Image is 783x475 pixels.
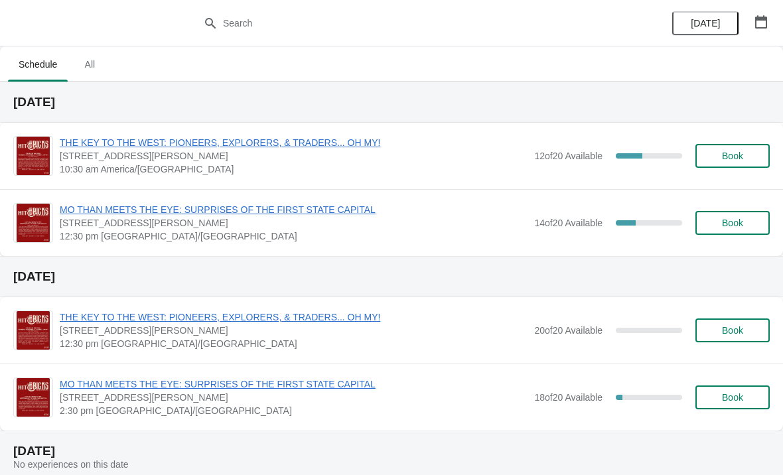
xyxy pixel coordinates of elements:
h2: [DATE] [13,96,770,109]
span: [STREET_ADDRESS][PERSON_NAME] [60,149,528,163]
span: 20 of 20 Available [534,325,603,336]
span: All [73,52,106,76]
span: THE KEY TO THE WEST: PIONEERS, EXPLORERS, & TRADERS... OH MY! [60,136,528,149]
span: MO THAN MEETS THE EYE: SURPRISES OF THE FIRST STATE CAPITAL [60,377,528,391]
span: 18 of 20 Available [534,392,603,403]
span: Schedule [8,52,68,76]
span: 14 of 20 Available [534,218,603,228]
span: Book [722,325,743,336]
span: 2:30 pm [GEOGRAPHIC_DATA]/[GEOGRAPHIC_DATA] [60,404,528,417]
img: MO THAN MEETS THE EYE: SURPRISES OF THE FIRST STATE CAPITAL | 230 South Main Street, Saint Charle... [17,378,49,417]
h2: [DATE] [13,444,770,458]
button: [DATE] [672,11,739,35]
span: [STREET_ADDRESS][PERSON_NAME] [60,216,528,230]
button: Book [695,318,770,342]
h2: [DATE] [13,270,770,283]
img: THE KEY TO THE WEST: PIONEERS, EXPLORERS, & TRADERS... OH MY! | 230 South Main Street, Saint Char... [17,311,49,350]
span: [STREET_ADDRESS][PERSON_NAME] [60,391,528,404]
button: Book [695,385,770,409]
span: MO THAN MEETS THE EYE: SURPRISES OF THE FIRST STATE CAPITAL [60,203,528,216]
span: [DATE] [691,18,720,29]
span: Book [722,151,743,161]
span: 12:30 pm [GEOGRAPHIC_DATA]/[GEOGRAPHIC_DATA] [60,337,528,350]
input: Search [222,11,587,35]
button: Book [695,211,770,235]
span: 12 of 20 Available [534,151,603,161]
button: Book [695,144,770,168]
span: Book [722,218,743,228]
img: THE KEY TO THE WEST: PIONEERS, EXPLORERS, & TRADERS... OH MY! | 230 South Main Street, Saint Char... [17,137,49,175]
span: No experiences on this date [13,459,129,470]
span: [STREET_ADDRESS][PERSON_NAME] [60,324,528,337]
span: 10:30 am America/[GEOGRAPHIC_DATA] [60,163,528,176]
span: THE KEY TO THE WEST: PIONEERS, EXPLORERS, & TRADERS... OH MY! [60,310,528,324]
span: 12:30 pm [GEOGRAPHIC_DATA]/[GEOGRAPHIC_DATA] [60,230,528,243]
span: Book [722,392,743,403]
img: MO THAN MEETS THE EYE: SURPRISES OF THE FIRST STATE CAPITAL | 230 South Main Street, Saint Charle... [17,204,49,242]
